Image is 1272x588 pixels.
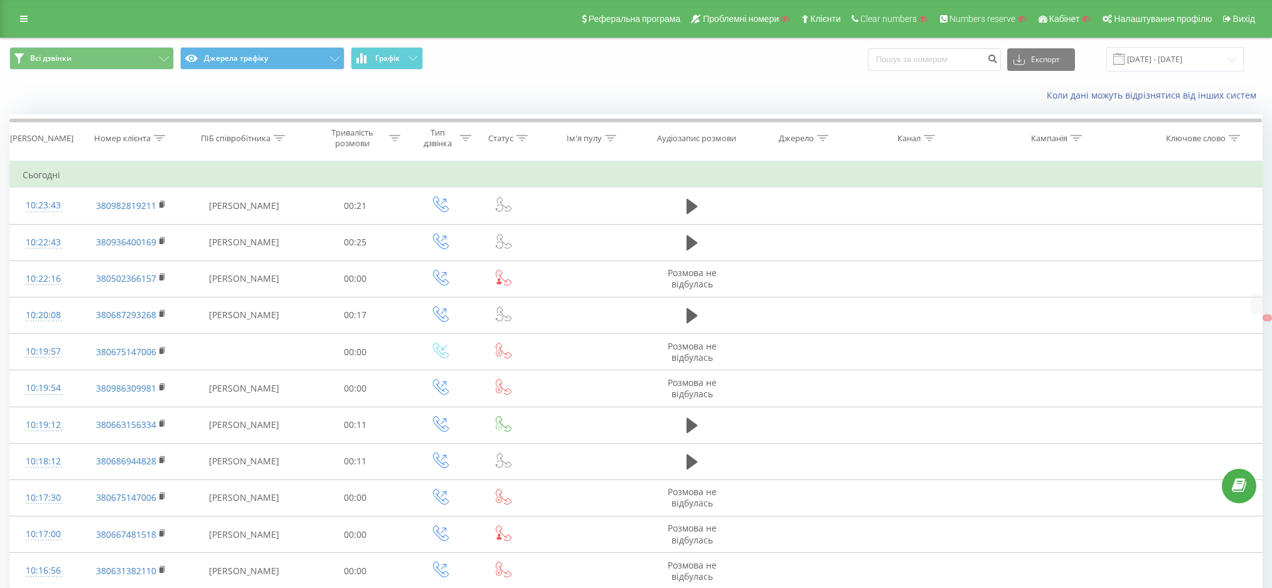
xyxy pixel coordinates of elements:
[303,224,408,260] td: 00:25
[23,339,64,364] div: 10:19:57
[23,413,64,437] div: 10:19:12
[23,486,64,510] div: 10:17:30
[23,230,64,255] div: 10:22:43
[1049,14,1080,24] span: Кабінет
[96,419,156,430] a: 380663156334
[1031,133,1067,144] div: Кампанія
[186,516,303,553] td: [PERSON_NAME]
[96,272,156,284] a: 380502366157
[1233,14,1255,24] span: Вихід
[23,449,64,474] div: 10:18:12
[567,133,602,144] div: Ім'я пулу
[96,309,156,321] a: 380687293268
[10,133,73,144] div: [PERSON_NAME]
[96,528,156,540] a: 380667481518
[186,297,303,333] td: [PERSON_NAME]
[1114,14,1212,24] span: Налаштування профілю
[319,127,386,149] div: Тривалість розмови
[186,370,303,407] td: [PERSON_NAME]
[96,455,156,467] a: 380686944828
[351,47,423,70] button: Графік
[668,522,717,545] span: Розмова не відбулась
[23,193,64,218] div: 10:23:43
[303,188,408,224] td: 00:21
[303,297,408,333] td: 00:17
[186,260,303,297] td: [PERSON_NAME]
[303,516,408,553] td: 00:00
[186,443,303,479] td: [PERSON_NAME]
[303,334,408,370] td: 00:00
[375,54,400,63] span: Графік
[186,224,303,260] td: [PERSON_NAME]
[1166,133,1226,144] div: Ключове слово
[668,559,717,582] span: Розмова не відбулась
[96,382,156,394] a: 380986309981
[96,491,156,503] a: 380675147006
[303,260,408,297] td: 00:00
[1047,89,1263,101] a: Коли дані можуть відрізнятися вiд інших систем
[657,133,736,144] div: Аудіозапис розмови
[419,127,457,149] div: Тип дзвінка
[186,479,303,516] td: [PERSON_NAME]
[303,407,408,443] td: 00:11
[23,559,64,583] div: 10:16:56
[589,14,681,24] span: Реферальна програма
[703,14,779,24] span: Проблемні номери
[94,133,151,144] div: Номер клієнта
[897,133,921,144] div: Канал
[186,188,303,224] td: [PERSON_NAME]
[868,48,1001,71] input: Пошук за номером
[96,565,156,577] a: 380631382110
[303,443,408,479] td: 00:11
[1007,48,1075,71] button: Експорт
[96,346,156,358] a: 380675147006
[303,370,408,407] td: 00:00
[668,486,717,509] span: Розмова не відбулась
[9,47,174,70] button: Всі дзвінки
[949,14,1015,24] span: Numbers reserve
[810,14,841,24] span: Клієнти
[668,267,717,290] span: Розмова не відбулась
[668,340,717,363] span: Розмова не відбулась
[303,479,408,516] td: 00:00
[1263,314,1272,321] button: X
[186,407,303,443] td: [PERSON_NAME]
[23,267,64,291] div: 10:22:16
[96,200,156,211] a: 380982819211
[180,47,345,70] button: Джерела трафіку
[668,377,717,400] span: Розмова не відбулась
[860,14,917,24] span: Clear numbers
[10,163,1263,188] td: Сьогодні
[23,303,64,328] div: 10:20:08
[23,376,64,400] div: 10:19:54
[30,53,72,63] span: Всі дзвінки
[488,133,513,144] div: Статус
[779,133,814,144] div: Джерело
[96,236,156,248] a: 380936400169
[23,522,64,547] div: 10:17:00
[201,133,270,144] div: ПІБ співробітника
